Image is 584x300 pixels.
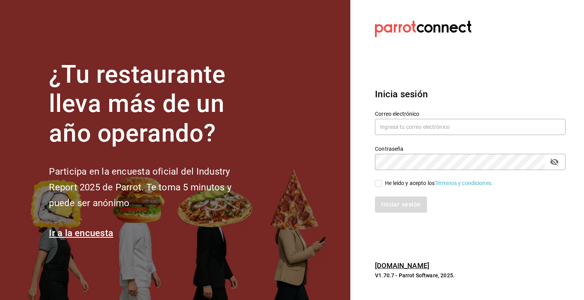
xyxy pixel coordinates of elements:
a: [DOMAIN_NAME] [375,262,429,270]
input: Ingresa tu correo electrónico [375,119,566,135]
a: Ir a la encuesta [49,228,113,238]
button: passwordField [548,155,561,168]
h3: Inicia sesión [375,87,566,101]
div: He leído y acepto los [385,179,493,187]
label: Contraseña [375,146,566,151]
h1: ¿Tu restaurante lleva más de un año operando? [49,60,257,148]
p: V1.70.7 - Parrot Software, 2025. [375,272,566,279]
h2: Participa en la encuesta oficial del Industry Report 2025 de Parrot. Te toma 5 minutos y puede se... [49,164,257,211]
a: Términos y condiciones. [435,180,493,186]
label: Correo electrónico [375,111,566,116]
